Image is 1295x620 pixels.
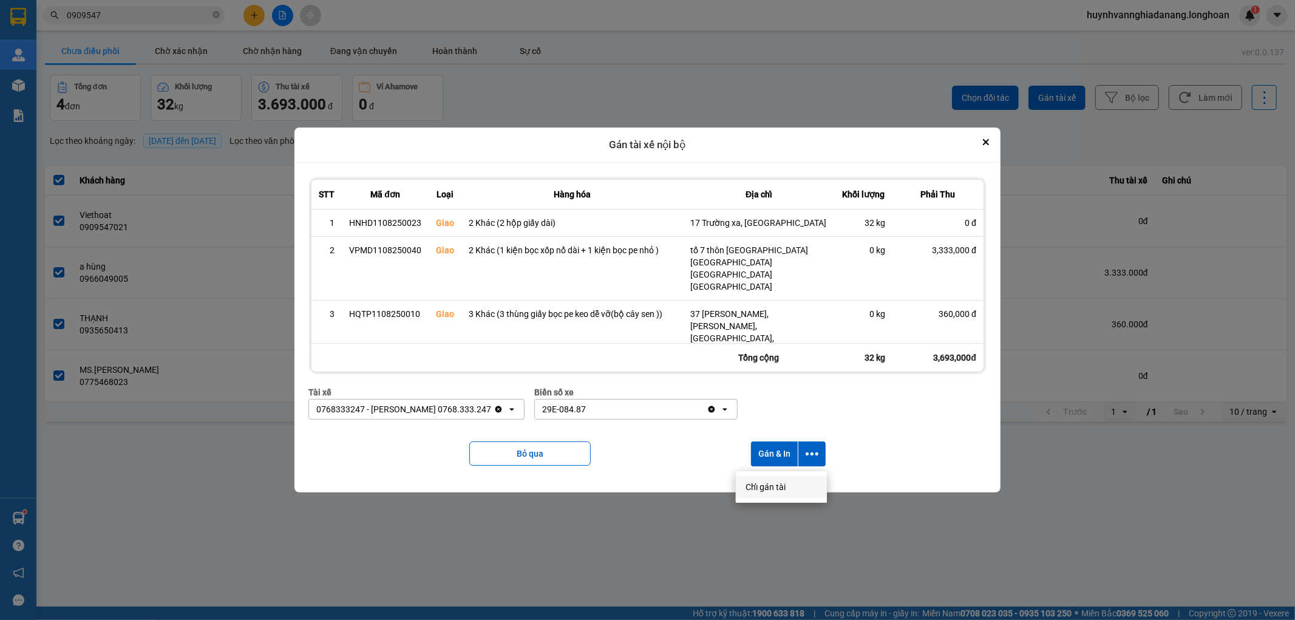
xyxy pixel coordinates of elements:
div: 37 [PERSON_NAME], [PERSON_NAME], [GEOGRAPHIC_DATA], [GEOGRAPHIC_DATA] [690,308,828,356]
div: Biển số xe [534,386,738,399]
div: Giao [436,308,454,320]
span: [PHONE_NUMBER] [5,26,92,47]
div: 2 Khác (1 kiện bọc xốp nổ dài + 1 kiện bọc pe nhỏ ) [469,244,676,256]
div: tổ 7 thôn [GEOGRAPHIC_DATA] [GEOGRAPHIC_DATA] [GEOGRAPHIC_DATA] [GEOGRAPHIC_DATA] [690,244,828,293]
div: 2 Khác (2 hộp giấy dài) [469,217,676,229]
input: Selected 0768333247 - Nguyễn Tấn Việt 0768.333.247. [492,403,494,415]
div: Mã đơn [349,187,421,202]
div: STT [319,187,335,202]
div: 3,693,000đ [892,344,984,372]
div: Giao [436,217,454,229]
div: 2 [319,244,335,256]
ul: Menu [736,471,827,503]
div: Hàng hóa [469,187,676,202]
button: Gán & In [751,441,798,466]
div: 1 [319,217,335,229]
button: Bỏ qua [469,441,591,466]
div: 0 kg [842,244,885,256]
svg: Clear value [494,404,503,414]
div: 0768333247 - [PERSON_NAME] 0768.333.247 [316,403,491,415]
input: Selected 29E-084.87. [587,403,588,415]
span: CÔNG TY TNHH CHUYỂN PHÁT NHANH BẢO AN [106,26,223,48]
strong: CSKH: [33,26,64,36]
span: 09:58:45 [DATE] [5,84,76,94]
strong: PHIẾU DÁN LÊN HÀNG [81,5,240,22]
span: Mã đơn: DNTK1308250005 [5,65,186,81]
div: 17 Trường xa, [GEOGRAPHIC_DATA] [690,217,828,229]
div: 29E-084.87 [542,403,586,415]
div: 360,000 đ [900,308,976,320]
span: Chỉ gán tài [746,481,786,493]
div: 32 kg [842,217,885,229]
div: VPMD1108250040 [349,244,421,256]
div: Giao [436,244,454,256]
div: Tổng cộng [683,344,835,372]
svg: open [720,404,730,414]
svg: open [507,404,517,414]
div: Gán tài xế nội bộ [294,128,1001,163]
div: 3 Khác (3 thùng giấy bọc pe keo dễ vỡ(bộ cây sen )) [469,308,676,320]
div: 3,333,000 đ [900,244,976,256]
svg: Clear value [707,404,716,414]
div: Tài xế [308,386,525,399]
div: Khối lượng [842,187,885,202]
button: Close [979,135,993,149]
div: HQTP1108250010 [349,308,421,320]
div: HNHD1108250023 [349,217,421,229]
div: Địa chỉ [690,187,828,202]
div: Loại [436,187,454,202]
div: Phải Thu [900,187,976,202]
div: 0 kg [842,308,885,320]
div: 3 [319,308,335,320]
div: dialog [294,128,1001,492]
div: 0 đ [900,217,976,229]
div: 32 kg [835,344,892,372]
